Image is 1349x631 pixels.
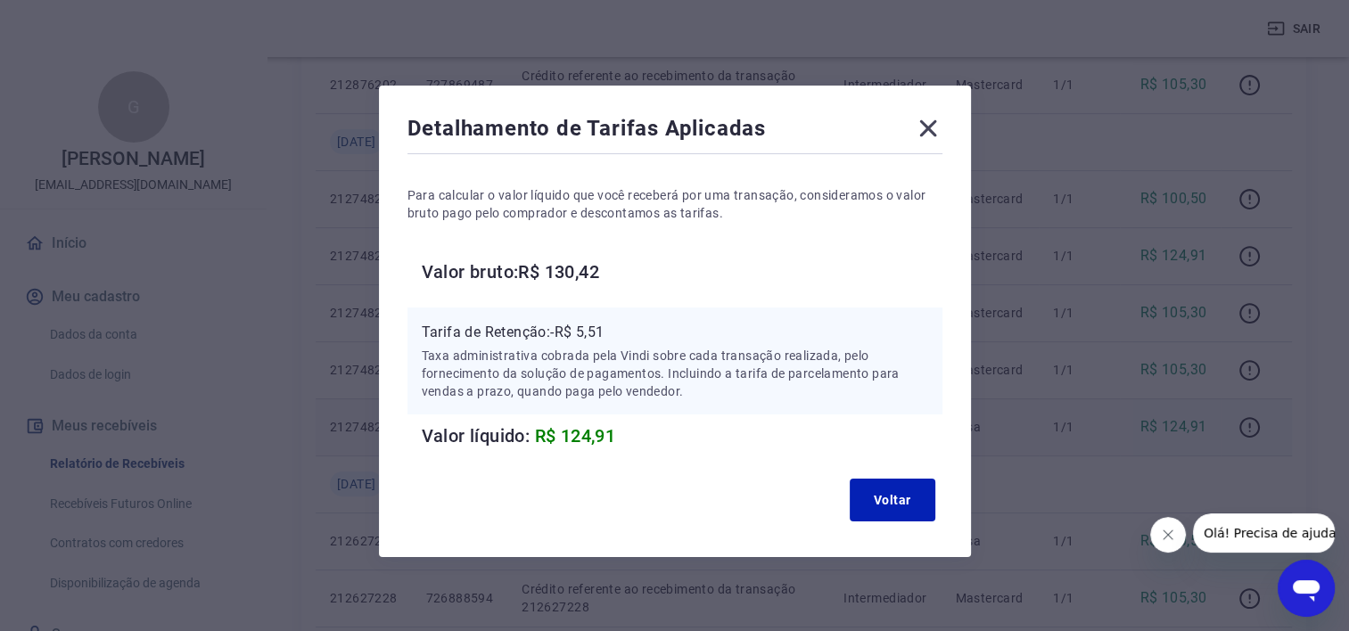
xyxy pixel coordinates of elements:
p: Taxa administrativa cobrada pela Vindi sobre cada transação realizada, pelo fornecimento da soluç... [422,347,928,400]
h6: Valor líquido: [422,422,942,450]
span: R$ 124,91 [535,425,616,447]
iframe: Fechar mensagem [1150,517,1186,553]
iframe: Botão para abrir a janela de mensagens [1278,560,1335,617]
h6: Valor bruto: R$ 130,42 [422,258,942,286]
p: Tarifa de Retenção: -R$ 5,51 [422,322,928,343]
span: Olá! Precisa de ajuda? [11,12,150,27]
iframe: Mensagem da empresa [1193,513,1335,553]
p: Para calcular o valor líquido que você receberá por uma transação, consideramos o valor bruto pag... [407,186,942,222]
div: Detalhamento de Tarifas Aplicadas [407,114,942,150]
button: Voltar [850,479,935,521]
